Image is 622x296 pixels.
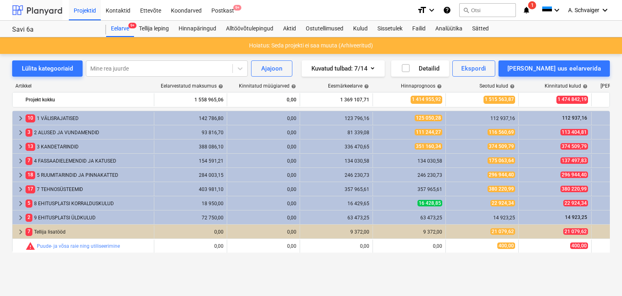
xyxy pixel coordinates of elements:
a: Sätted [467,21,494,37]
div: Lülita kategooriaid [22,63,73,74]
div: 0,00 [230,215,296,221]
button: Kuvatud tulbad:7/14 [302,60,385,77]
div: 357 965,61 [303,187,369,192]
a: Sissetulek [373,21,407,37]
div: 284 003,15 [158,172,224,178]
div: Kinnitatud kulud [545,83,588,89]
div: 4 FASSAADIELEMENDID JA KATUSED [26,154,151,167]
div: Projekt kokku [26,93,151,106]
span: keyboard_arrow_right [16,156,26,166]
div: 134 030,58 [376,158,442,164]
a: Tellija leping [134,21,174,37]
button: Lülita kategooriaid [12,60,83,77]
span: 18 [26,171,35,179]
button: Ajajoon [251,60,292,77]
span: search [463,7,469,13]
div: Kinnitatud müügiarved [239,83,296,89]
div: 0,00 [230,172,296,178]
button: Ekspordi [452,60,495,77]
div: [PERSON_NAME] uus eelarverida [507,63,601,74]
span: 5 [26,199,32,207]
span: 2 [26,214,32,221]
div: Analüütika [430,21,467,37]
a: Puude- ja võsa raie ning utiliseerimine [37,243,120,249]
div: 0,00 [230,187,296,192]
i: format_size [417,5,427,15]
a: Hinnapäringud [174,21,221,37]
div: 9 372,00 [376,229,442,235]
div: 142 786,80 [158,116,224,121]
a: Aktid [278,21,301,37]
span: 400,00 [497,242,515,249]
div: 0,00 [230,201,296,206]
span: 380 220,99 [488,186,515,192]
div: 93 816,70 [158,130,224,135]
div: 1 369 107,71 [303,93,369,106]
div: 3 KANDETARINDID [26,140,151,153]
span: 112 937,16 [561,115,588,121]
span: 13 [26,143,35,150]
div: 8 EHITUSPLATSI KORRALDUSKULUD [26,197,151,210]
span: 9+ [128,23,136,28]
div: Eelarvestatud maksumus [161,83,223,89]
div: 336 470,65 [303,144,369,150]
div: 18 950,00 [158,201,224,206]
div: 7 TEHNOSÜSTEEMID [26,183,151,196]
span: 296 944,40 [488,172,515,178]
span: 10 [26,114,35,122]
span: 116 560,69 [488,129,515,135]
div: 0,00 [230,93,296,106]
span: keyboard_arrow_right [16,184,26,194]
span: 1 [528,1,536,9]
i: Abikeskus [443,5,451,15]
div: 134 030,58 [303,158,369,164]
span: 175 063,64 [488,157,515,164]
div: 63 473,25 [303,215,369,221]
div: Ekspordi [461,63,486,74]
i: notifications [522,5,530,15]
span: help [581,84,588,89]
span: 3 [26,129,32,136]
span: 125 050,28 [415,115,442,121]
div: 0,00 [230,130,296,135]
span: 374 509,79 [560,143,588,150]
p: Hoiatus: Seda projekti ei saa muuta (Arhiveeritud) [249,41,373,50]
span: A. Schvaiger [568,7,599,13]
button: Detailid [391,60,449,77]
span: 113 404,81 [560,129,588,135]
div: Tellija lisatööd [26,225,151,238]
div: 0,00 [230,116,296,121]
button: Otsi [459,3,516,17]
div: 14 923,25 [449,215,515,221]
a: Eelarve9+ [106,21,134,37]
span: 22 924,34 [490,200,515,206]
div: 1 558 965,06 [158,93,224,106]
span: 7 [26,157,32,165]
span: 374 509,79 [488,143,515,150]
a: Failid [407,21,430,37]
div: 0,00 [158,243,224,249]
i: keyboard_arrow_down [600,5,610,15]
span: help [362,84,369,89]
iframe: Chat Widget [582,257,622,296]
div: 9 372,00 [303,229,369,235]
div: Savi 6a [12,26,96,34]
div: 112 937,16 [449,116,515,121]
div: Kuvatud tulbad : 7/14 [311,63,375,74]
span: 17 [26,185,35,193]
button: [PERSON_NAME] uus eelarverida [498,60,610,77]
span: keyboard_arrow_right [16,227,26,237]
span: 400,00 [570,242,588,249]
a: Ostutellimused [301,21,348,37]
div: 246 230,73 [376,172,442,178]
div: 0,00 [230,158,296,164]
div: 63 473,25 [376,215,442,221]
div: 0,00 [303,243,369,249]
div: Seotud kulud [479,83,515,89]
div: 0,00 [376,243,442,249]
span: 380 220,99 [560,186,588,192]
span: 1 515 563,87 [484,96,515,103]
